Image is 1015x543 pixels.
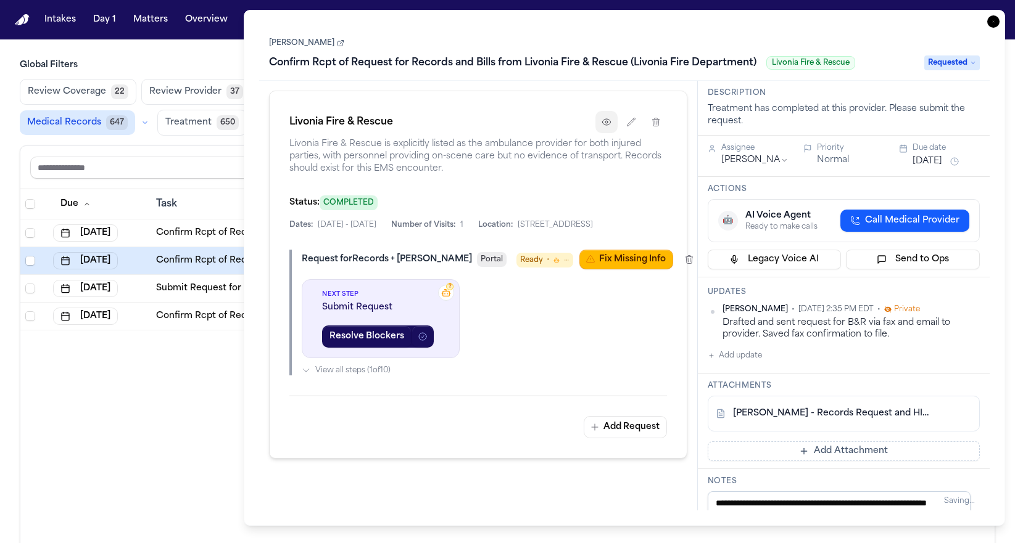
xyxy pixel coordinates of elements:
h3: Updates [708,287,980,297]
span: Submit Request [322,301,439,314]
img: Finch Logo [15,14,30,26]
h3: Actions [708,184,980,194]
span: Saving... [944,497,975,505]
div: Drafted and sent request for B&R via fax and email to provider. Saved fax confirmation to file. [723,317,980,341]
button: [DATE] [913,155,942,168]
button: Overview [180,9,233,31]
span: 1 [460,220,463,230]
span: Livonia Fire & Rescue is explicitly listed as the ambulance provider for both injured parties, wi... [289,138,666,175]
div: Request for Records + [PERSON_NAME] [302,253,472,266]
button: [DATE] [53,308,118,325]
h3: Notes [708,476,980,486]
span: Location: [478,220,513,230]
button: Call Medical Provider [840,210,969,232]
span: [DATE] - [DATE] [318,220,376,230]
button: Add Request [584,416,667,438]
h3: Description [708,88,980,98]
button: Snooze task [947,154,962,169]
a: Home [15,14,30,26]
span: [PERSON_NAME] [723,304,788,314]
span: Review Coverage [28,86,106,98]
button: Treatment650 [157,110,247,136]
button: Review Provider37 [141,79,251,105]
h1: Confirm Rcpt of Request for Records and Bills from Livonia Fire & Rescue (Livonia Fire Department) [264,53,761,73]
span: • [877,304,880,314]
span: 650 [217,115,239,130]
button: Portal [477,252,507,267]
button: Legacy Voice AI [708,250,842,269]
span: 🤖 [723,214,733,227]
button: crownMetrics [383,9,439,31]
span: ? [449,283,452,290]
span: Review Provider [149,86,222,98]
span: Medical Records [27,116,101,129]
button: Day 1 [88,9,121,31]
span: Ready [520,254,543,266]
span: 22 [111,84,128,99]
span: Livonia Fire & Rescue [766,56,855,70]
div: Priority [817,143,884,153]
span: [STREET_ADDRESS] [518,220,593,230]
div: Ready to make calls [745,222,818,232]
span: Private [894,304,920,314]
span: [DATE] 2:35 PM EDT [798,304,874,314]
h3: Attachments [708,381,980,391]
button: Intakes [39,9,81,31]
div: Treatment has completed at this provider. Please submit the request. [708,103,980,128]
span: Status: [289,198,320,207]
button: Firms [280,9,315,31]
button: Tasks [240,9,273,31]
span: Dates: [289,220,313,230]
button: Medical Records647 [20,110,135,135]
h3: Global Filters [20,59,995,71]
span: Call Medical Provider [865,214,959,227]
span: COMPLETED [320,195,378,210]
button: View all steps (1of10) [302,365,666,375]
button: Add update [708,348,762,363]
a: [PERSON_NAME] - Records Request and HIPAA Auth to Livonia Fire & Rescue - [DATE] [733,407,930,420]
button: Review Coverage22 [20,79,136,105]
span: Treatment [165,116,212,129]
span: 37 [226,84,243,99]
div: Due date [913,143,980,153]
button: Matters [128,9,173,31]
button: Add Attachment [708,441,980,461]
button: Resolve Blockers [322,325,412,348]
h1: Livonia Fire & Rescue [289,115,393,129]
div: Assignee [721,143,789,153]
span: • [792,304,795,314]
button: Fix Missing Info [579,250,673,269]
span: Number of Visits: [391,220,455,230]
span: 647 [106,115,128,130]
button: Send to Ops [846,250,980,269]
span: View all steps ( 1 of 10 ) [315,365,391,375]
a: [PERSON_NAME] [269,38,344,48]
div: AI Voice Agent [745,210,818,222]
span: • [547,254,550,266]
span: Next Step [322,290,439,299]
button: The Flock [322,9,375,31]
button: Normal [817,154,849,166]
span: Requested [924,55,980,70]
